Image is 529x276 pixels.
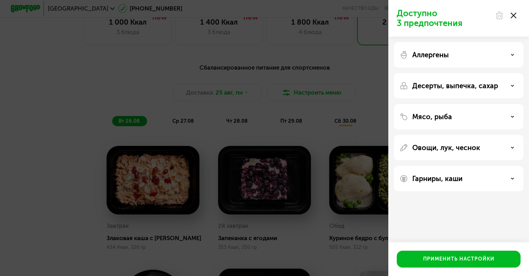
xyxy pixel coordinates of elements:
p: Десерты, выпечка, сахар [412,82,498,90]
p: Мясо, рыба [412,113,452,121]
button: Применить настройки [397,251,521,268]
p: Овощи, лук, чеснок [412,143,480,152]
p: Аллергены [412,51,449,59]
div: Применить настройки [423,256,495,263]
p: Доступно 3 предпочтения [397,8,491,28]
p: Гарниры, каши [412,174,463,183]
